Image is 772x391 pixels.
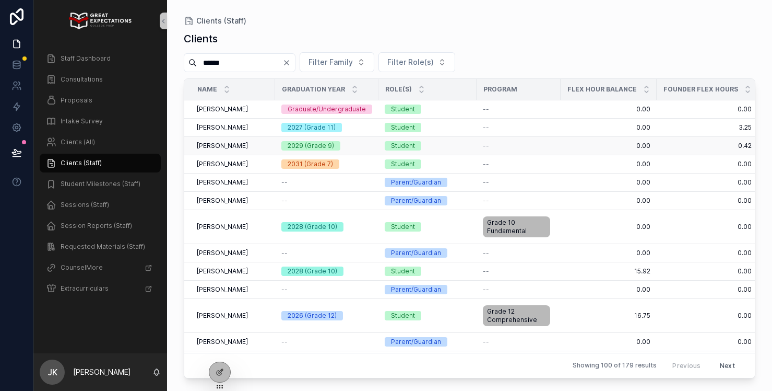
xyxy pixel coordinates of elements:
[197,105,248,113] span: [PERSON_NAME]
[663,178,752,187] a: 0.00
[197,142,248,150] span: [PERSON_NAME]
[483,267,489,275] span: --
[281,285,288,294] span: --
[483,285,489,294] span: --
[282,59,295,67] button: Clear
[61,138,95,146] span: Clients (All)
[288,222,337,232] div: 2028 (Grade 10)
[663,197,752,205] a: 0.00
[184,16,246,26] a: Clients (Staff)
[40,279,161,298] a: Extracurriculars
[40,175,161,193] a: Student Milestones (Staff)
[61,284,109,293] span: Extracurriculars
[61,117,103,125] span: Intake Survey
[40,49,161,68] a: Staff Dashboard
[663,312,752,320] a: 0.00
[69,13,131,29] img: App logo
[483,338,489,346] span: --
[712,358,742,374] button: Next
[197,267,269,275] a: [PERSON_NAME]
[567,178,650,187] a: 0.00
[483,142,489,150] span: --
[391,248,441,258] div: Parent/Guardian
[483,303,554,328] a: Grade 12 Comprehensive
[391,105,415,114] div: Student
[483,160,489,168] span: --
[573,362,657,370] span: Showing 100 of 179 results
[385,248,470,258] a: Parent/Guardian
[663,85,738,94] span: Founder Flex Hours
[281,123,372,132] a: 2027 (Grade 11)
[567,285,650,294] a: 0.00
[483,160,554,168] a: --
[567,105,650,113] span: 0.00
[567,85,637,94] span: Flex Hour Balance
[281,159,372,169] a: 2031 (Grade 7)
[40,70,161,89] a: Consultations
[663,123,752,132] a: 3.25
[567,338,650,346] span: 0.00
[197,142,269,150] a: [PERSON_NAME]
[197,249,248,257] span: [PERSON_NAME]
[61,159,102,167] span: Clients (Staff)
[567,249,650,257] a: 0.00
[281,197,372,205] a: --
[61,243,145,251] span: Requested Materials (Staff)
[567,267,650,275] span: 15.92
[663,223,752,231] a: 0.00
[47,366,57,378] span: JK
[300,52,374,72] button: Select Button
[184,31,218,46] h1: Clients
[281,141,372,151] a: 2029 (Grade 9)
[391,337,441,347] div: Parent/Guardian
[281,178,372,187] a: --
[281,267,372,276] a: 2028 (Grade 10)
[61,201,109,209] span: Sessions (Staff)
[40,112,161,131] a: Intake Survey
[483,338,554,346] a: --
[391,123,415,132] div: Student
[288,267,337,276] div: 2028 (Grade 10)
[385,267,470,276] a: Student
[483,214,554,239] a: Grade 10 Fundamental
[197,285,269,294] a: [PERSON_NAME]
[197,160,248,168] span: [PERSON_NAME]
[391,178,441,187] div: Parent/Guardian
[663,267,752,275] a: 0.00
[40,216,161,235] a: Session Reports (Staff)
[483,123,489,132] span: --
[567,312,650,320] span: 16.75
[391,285,441,294] div: Parent/Guardian
[385,123,470,132] a: Student
[567,197,650,205] span: 0.00
[663,338,752,346] a: 0.00
[663,142,752,150] a: 0.42
[567,123,650,132] span: 0.00
[391,159,415,169] div: Student
[61,180,140,188] span: Student Milestones (Staff)
[197,160,269,168] a: [PERSON_NAME]
[61,96,92,105] span: Proposals
[197,123,248,132] span: [PERSON_NAME]
[385,222,470,232] a: Student
[197,178,269,187] a: [PERSON_NAME]
[40,91,161,110] a: Proposals
[663,105,752,113] a: 0.00
[281,311,372,320] a: 2026 (Grade 12)
[61,263,103,272] span: CounselMore
[663,249,752,257] span: 0.00
[663,160,752,168] a: 0.00
[288,105,366,114] div: Graduate/Undergraduate
[385,178,470,187] a: Parent/Guardian
[567,223,650,231] span: 0.00
[197,285,248,294] span: [PERSON_NAME]
[281,249,372,257] a: --
[61,222,132,230] span: Session Reports (Staff)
